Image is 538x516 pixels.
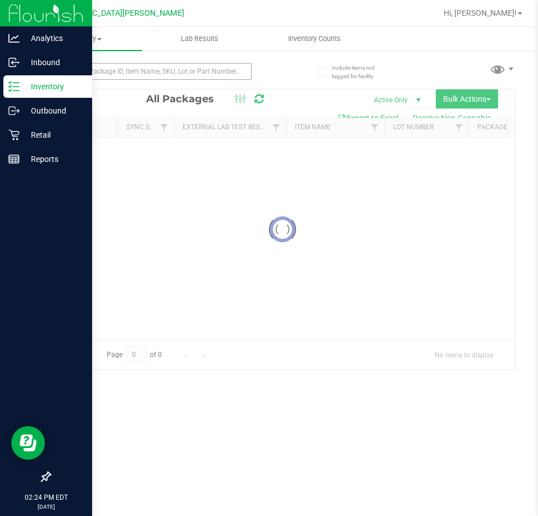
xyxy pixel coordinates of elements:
input: Search Package ID, Item Name, SKU, Lot or Part Number... [49,63,252,80]
p: Outbound [20,104,87,117]
p: Reports [20,152,87,166]
p: Inventory [20,80,87,93]
p: Inbound [20,56,87,69]
span: Inventory Counts [273,34,356,44]
inline-svg: Analytics [8,33,20,44]
inline-svg: Reports [8,153,20,165]
span: [GEOGRAPHIC_DATA][PERSON_NAME] [45,8,184,18]
inline-svg: Retail [8,129,20,141]
p: [DATE] [5,503,87,511]
inline-svg: Inbound [8,57,20,68]
a: Inventory Counts [257,27,372,51]
p: Retail [20,128,87,142]
span: Hi, [PERSON_NAME]! [444,8,517,17]
a: Lab Results [142,27,257,51]
span: Lab Results [166,34,234,44]
span: Include items not tagged for facility [332,64,388,80]
p: Analytics [20,31,87,45]
iframe: Resource center [11,426,45,460]
inline-svg: Outbound [8,105,20,116]
p: 02:24 PM EDT [5,492,87,503]
inline-svg: Inventory [8,81,20,92]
